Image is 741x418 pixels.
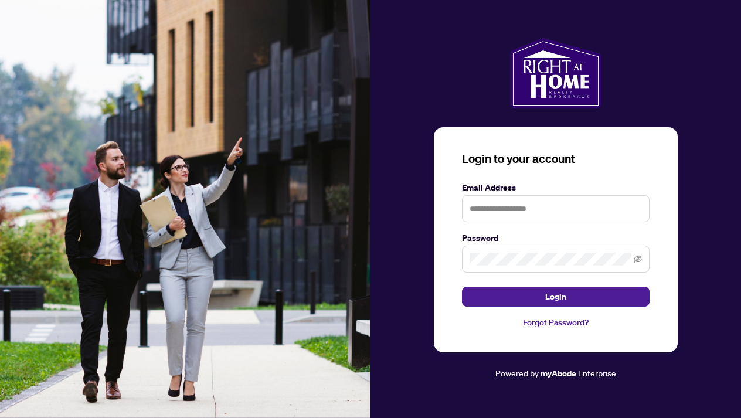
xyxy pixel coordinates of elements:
[462,151,650,167] h3: Login to your account
[634,255,642,263] span: eye-invisible
[462,316,650,329] a: Forgot Password?
[510,38,601,108] img: ma-logo
[462,232,650,244] label: Password
[495,368,539,378] span: Powered by
[462,287,650,307] button: Login
[462,181,650,194] label: Email Address
[545,287,566,306] span: Login
[541,367,576,380] a: myAbode
[578,368,616,378] span: Enterprise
